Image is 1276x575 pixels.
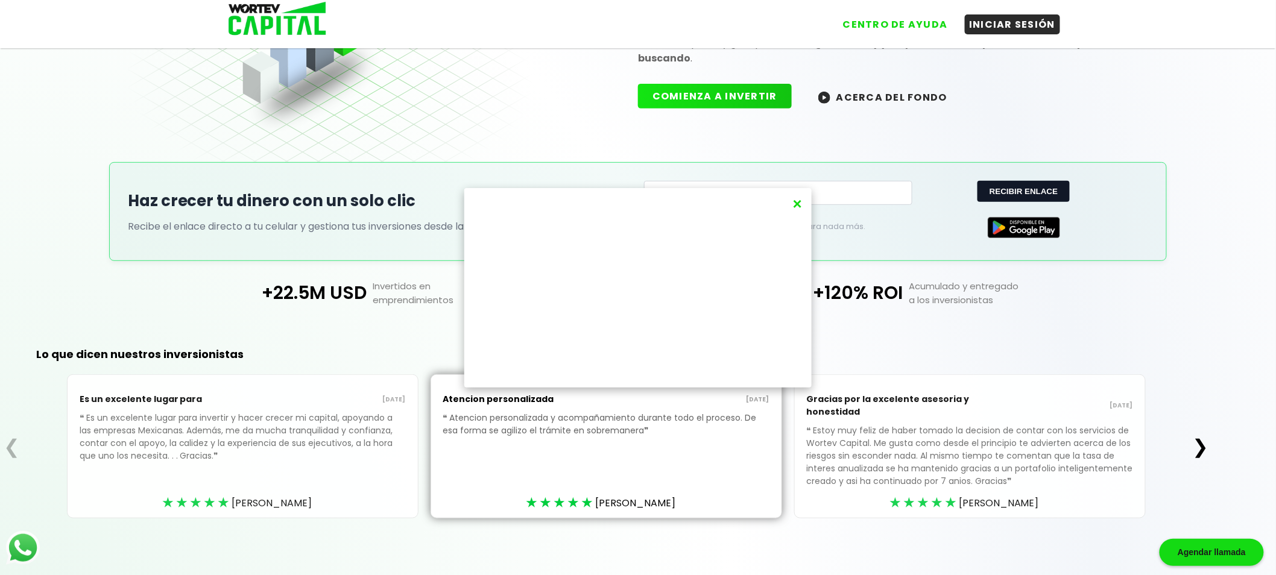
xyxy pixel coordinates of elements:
img: logos_whatsapp-icon.242b2217.svg [6,531,40,565]
button: CENTRO DE AYUDA [838,14,953,34]
a: INICIAR SESIÓN [953,5,1061,34]
button: × [789,194,806,214]
iframe: YouTube video player [469,193,807,383]
div: Agendar llamada [1160,539,1264,566]
a: CENTRO DE AYUDA [826,5,953,34]
button: INICIAR SESIÓN [965,14,1061,34]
